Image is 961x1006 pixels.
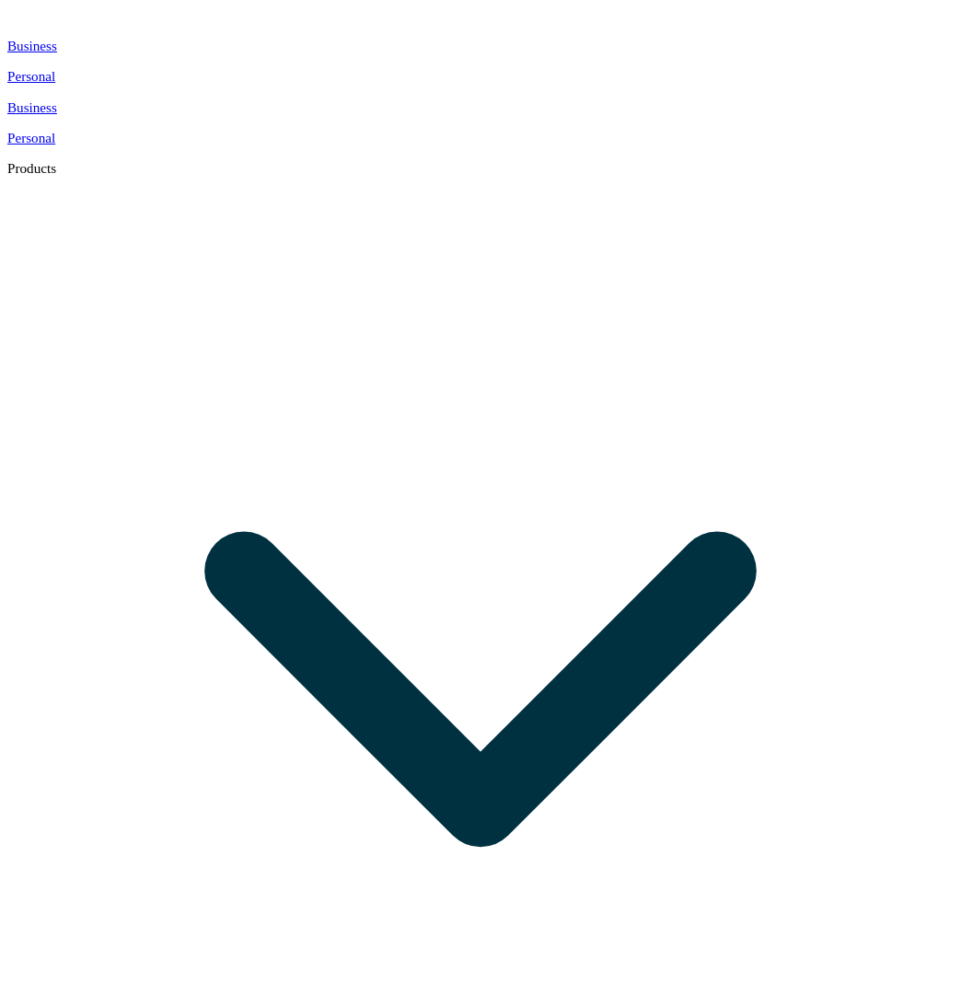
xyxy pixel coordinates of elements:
[7,38,954,54] a: Business
[7,130,954,146] a: Personal
[7,99,954,116] a: Business
[7,68,954,85] a: Personal
[7,160,954,177] div: Products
